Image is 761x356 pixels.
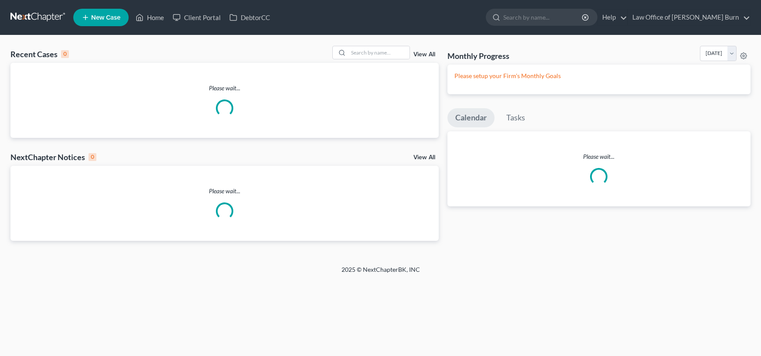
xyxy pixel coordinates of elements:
[91,14,120,21] span: New Case
[10,49,69,59] div: Recent Cases
[447,152,751,161] p: Please wait...
[61,50,69,58] div: 0
[89,153,96,161] div: 0
[498,108,533,127] a: Tasks
[413,154,435,161] a: View All
[503,9,583,25] input: Search by name...
[598,10,627,25] a: Help
[413,51,435,58] a: View All
[10,152,96,162] div: NextChapter Notices
[447,51,509,61] h3: Monthly Progress
[348,46,410,59] input: Search by name...
[454,72,744,80] p: Please setup your Firm's Monthly Goals
[447,108,495,127] a: Calendar
[131,10,168,25] a: Home
[10,187,439,195] p: Please wait...
[132,265,629,281] div: 2025 © NextChapterBK, INC
[10,84,439,92] p: Please wait...
[628,10,750,25] a: Law Office of [PERSON_NAME] Burn
[225,10,274,25] a: DebtorCC
[168,10,225,25] a: Client Portal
